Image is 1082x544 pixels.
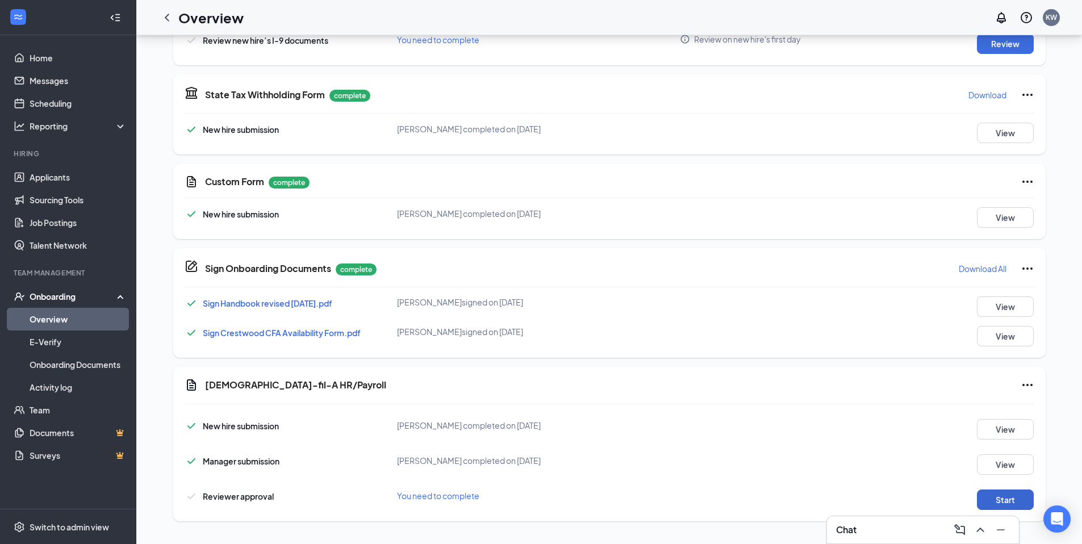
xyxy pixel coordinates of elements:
[1021,378,1034,392] svg: Ellipses
[977,489,1034,510] button: Start
[185,175,198,189] svg: CustomFormIcon
[269,177,310,189] p: complete
[30,92,127,115] a: Scheduling
[30,189,127,211] a: Sourcing Tools
[30,399,127,421] a: Team
[397,124,541,134] span: [PERSON_NAME] completed on [DATE]
[203,298,332,308] a: Sign Handbook revised [DATE].pdf
[329,90,370,102] p: complete
[203,328,361,338] a: Sign Crestwood CFA Availability Form.pdf
[185,86,198,99] svg: TaxGovernmentIcon
[30,47,127,69] a: Home
[30,120,127,132] div: Reporting
[397,35,479,45] span: You need to complete
[977,419,1034,440] button: View
[977,34,1034,54] button: Review
[203,124,279,135] span: New hire submission
[160,11,174,24] svg: ChevronLeft
[397,420,541,430] span: [PERSON_NAME] completed on [DATE]
[185,260,198,273] svg: CompanyDocumentIcon
[30,376,127,399] a: Activity log
[994,523,1008,537] svg: Minimize
[397,296,680,308] div: [PERSON_NAME] signed on [DATE]
[977,296,1034,317] button: View
[836,524,857,536] h3: Chat
[397,491,479,501] span: You need to complete
[1043,505,1071,533] div: Open Intercom Messenger
[14,268,124,278] div: Team Management
[977,454,1034,475] button: View
[203,35,328,45] span: Review new hire’s I-9 documents
[185,207,198,221] svg: Checkmark
[30,521,109,533] div: Switch to admin view
[397,326,680,337] div: [PERSON_NAME] signed on [DATE]
[30,353,127,376] a: Onboarding Documents
[968,89,1006,101] p: Download
[178,8,244,27] h1: Overview
[1021,262,1034,275] svg: Ellipses
[30,211,127,234] a: Job Postings
[14,120,25,132] svg: Analysis
[680,34,690,44] svg: Info
[959,263,1006,274] p: Download All
[205,379,386,391] h5: [DEMOGRAPHIC_DATA]-fil-A HR/Payroll
[185,123,198,136] svg: Checkmark
[205,262,331,275] h5: Sign Onboarding Documents
[14,149,124,158] div: Hiring
[974,523,987,537] svg: ChevronUp
[205,89,325,101] h5: State Tax Withholding Form
[1046,12,1057,22] div: KW
[14,521,25,533] svg: Settings
[694,34,801,45] span: Review on new hire's first day
[14,291,25,302] svg: UserCheck
[12,11,24,23] svg: WorkstreamLogo
[968,86,1007,104] button: Download
[203,456,279,466] span: Manager submission
[977,326,1034,346] button: View
[30,234,127,257] a: Talent Network
[1021,175,1034,189] svg: Ellipses
[185,489,198,503] svg: Checkmark
[185,34,198,47] svg: Checkmark
[992,521,1010,539] button: Minimize
[30,291,117,302] div: Onboarding
[977,123,1034,143] button: View
[397,455,541,466] span: [PERSON_NAME] completed on [DATE]
[203,491,274,501] span: Reviewer approval
[203,421,279,431] span: New hire submission
[30,69,127,92] a: Messages
[185,419,198,433] svg: Checkmark
[30,330,127,353] a: E-Verify
[185,454,198,468] svg: Checkmark
[977,207,1034,228] button: View
[185,326,198,340] svg: Checkmark
[185,378,198,392] svg: Document
[1020,11,1033,24] svg: QuestionInfo
[958,260,1007,278] button: Download All
[397,208,541,219] span: [PERSON_NAME] completed on [DATE]
[951,521,969,539] button: ComposeMessage
[185,296,198,310] svg: Checkmark
[30,308,127,330] a: Overview
[995,11,1008,24] svg: Notifications
[1021,88,1034,102] svg: Ellipses
[336,263,377,275] p: complete
[953,523,967,537] svg: ComposeMessage
[971,521,989,539] button: ChevronUp
[203,209,279,219] span: New hire submission
[30,421,127,444] a: DocumentsCrown
[205,175,264,188] h5: Custom Form
[110,12,121,23] svg: Collapse
[30,444,127,467] a: SurveysCrown
[30,166,127,189] a: Applicants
